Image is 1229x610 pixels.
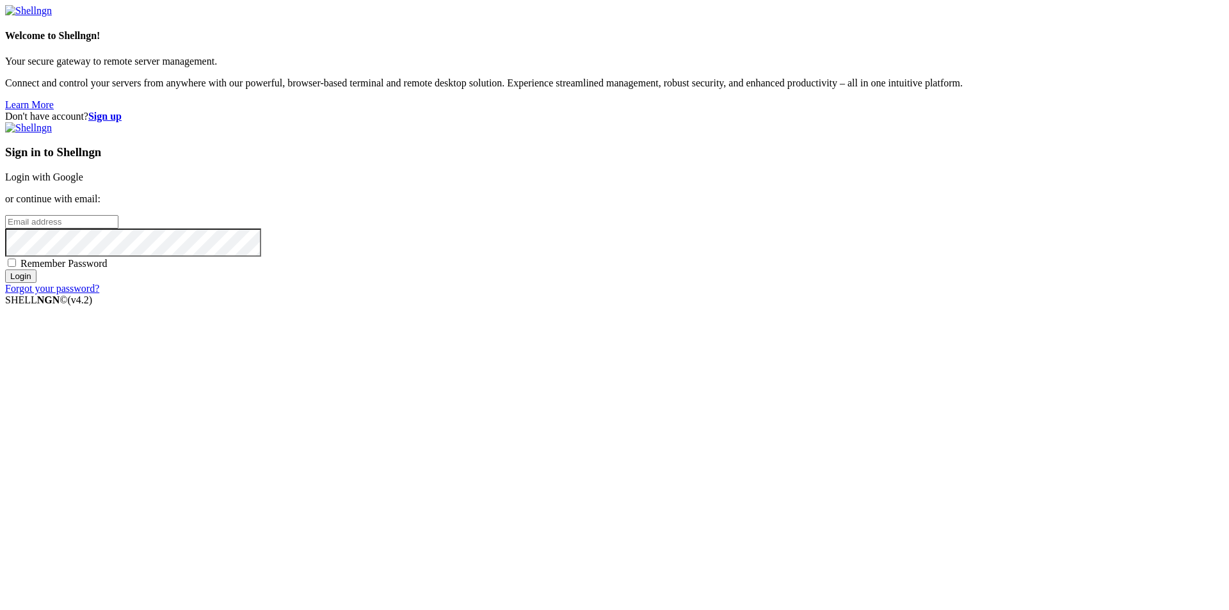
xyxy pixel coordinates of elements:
div: Don't have account? [5,111,1224,122]
input: Email address [5,215,118,229]
img: Shellngn [5,5,52,17]
img: Shellngn [5,122,52,134]
a: Forgot your password? [5,283,99,294]
span: SHELL © [5,294,92,305]
input: Login [5,269,36,283]
a: Sign up [88,111,122,122]
span: Remember Password [20,258,108,269]
input: Remember Password [8,259,16,267]
h4: Welcome to Shellngn! [5,30,1224,42]
span: 4.2.0 [68,294,93,305]
h3: Sign in to Shellngn [5,145,1224,159]
p: Connect and control your servers from anywhere with our powerful, browser-based terminal and remo... [5,77,1224,89]
a: Learn More [5,99,54,110]
p: or continue with email: [5,193,1224,205]
p: Your secure gateway to remote server management. [5,56,1224,67]
b: NGN [37,294,60,305]
a: Login with Google [5,172,83,182]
